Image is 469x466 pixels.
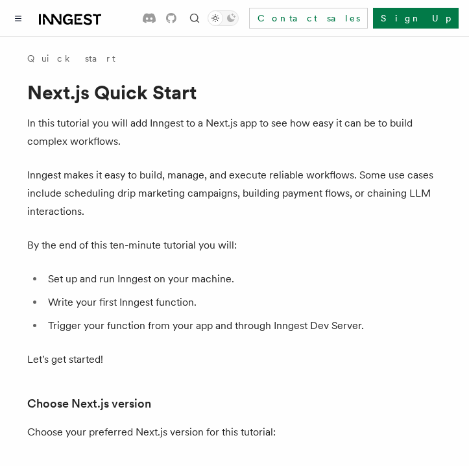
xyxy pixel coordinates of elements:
p: Let's get started! [27,350,442,369]
p: Choose your preferred Next.js version for this tutorial: [27,423,442,441]
a: Choose Next.js version [27,395,151,413]
li: Trigger your function from your app and through Inngest Dev Server. [44,317,442,335]
a: Quick start [27,52,115,65]
p: By the end of this ten-minute tutorial you will: [27,236,442,254]
p: Inngest makes it easy to build, manage, and execute reliable workflows. Some use cases include sc... [27,166,442,221]
button: Toggle navigation [10,10,26,26]
a: Sign Up [373,8,459,29]
p: In this tutorial you will add Inngest to a Next.js app to see how easy it can be to build complex... [27,114,442,151]
button: Toggle dark mode [208,10,239,26]
li: Write your first Inngest function. [44,293,442,312]
li: Set up and run Inngest on your machine. [44,270,442,288]
h1: Next.js Quick Start [27,80,442,104]
a: Contact sales [249,8,368,29]
button: Find something... [187,10,202,26]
